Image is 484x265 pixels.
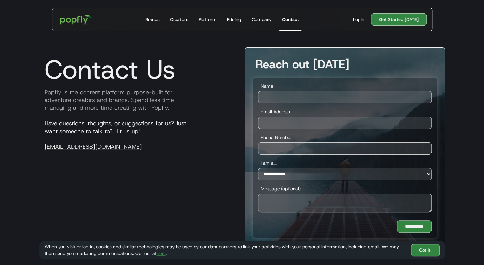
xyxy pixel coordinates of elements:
div: Pricing [227,16,241,23]
div: Brands [145,16,160,23]
a: Contact [279,8,301,31]
a: Company [249,8,274,31]
a: Creators [167,8,190,31]
a: Brands [143,8,162,31]
div: Company [251,16,271,23]
div: When you visit or log in, cookies and similar technologies may be used by our data partners to li... [45,244,406,257]
a: Platform [196,8,219,31]
a: Login [350,16,367,23]
a: home [56,10,96,29]
label: I am a... [258,160,432,166]
div: Contact [282,16,299,23]
a: [EMAIL_ADDRESS][DOMAIN_NAME] [45,143,142,151]
div: Login [353,16,364,23]
label: Email Address [258,108,432,115]
p: Have questions, thoughts, or suggestions for us? Just want someone to talk to? Hit us up! [39,120,240,151]
p: Popfly is the content platform purpose-built for adventure creators and brands. Spend less time m... [39,88,240,112]
h1: Contact Us [39,54,176,85]
a: Pricing [224,8,243,31]
label: Message (optional) [258,185,432,192]
form: Demo Conversion Touchpoint [253,78,437,238]
label: Phone Number [258,134,432,141]
div: Platform [198,16,216,23]
div: Creators [170,16,188,23]
a: Get Started [DATE] [371,13,427,26]
a: here [157,250,166,256]
a: Got It! [411,244,440,256]
label: Name [258,83,432,89]
strong: Reach out [DATE] [255,56,349,72]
